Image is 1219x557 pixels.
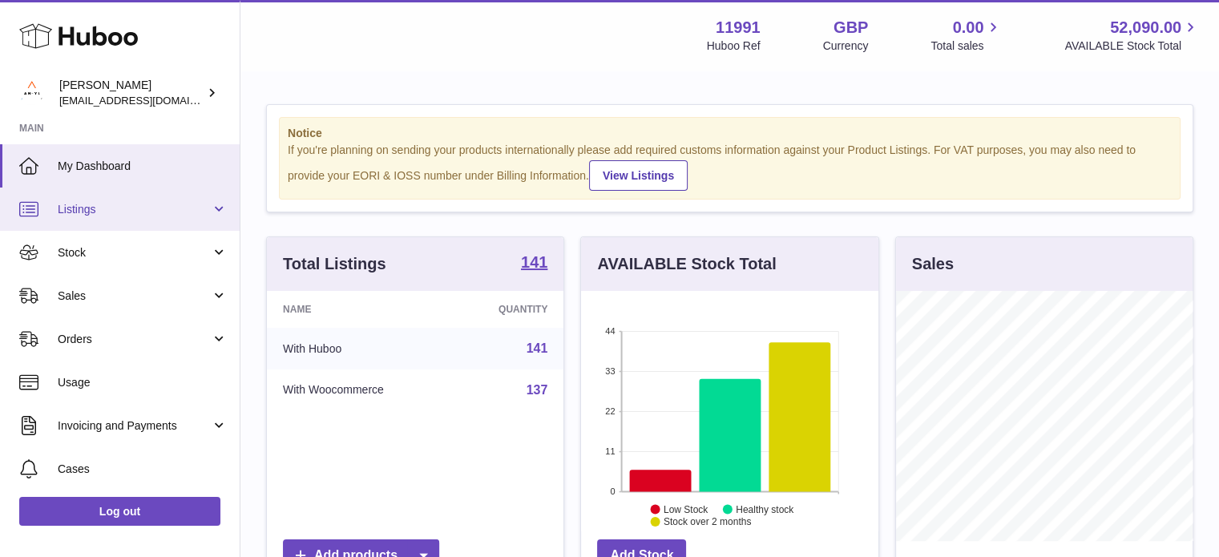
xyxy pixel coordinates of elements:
strong: 11991 [716,17,761,38]
a: 141 [527,341,548,355]
div: [PERSON_NAME] [59,78,204,108]
span: [EMAIL_ADDRESS][DOMAIN_NAME] [59,94,236,107]
text: Healthy stock [736,503,794,515]
div: Currency [823,38,869,54]
text: 22 [606,406,616,416]
text: 11 [606,446,616,456]
span: Total sales [930,38,1002,54]
strong: Notice [288,126,1172,141]
span: Usage [58,375,228,390]
text: 44 [606,326,616,336]
span: Listings [58,202,211,217]
span: Invoicing and Payments [58,418,211,434]
div: Huboo Ref [707,38,761,54]
text: Stock over 2 months [664,516,751,527]
a: View Listings [589,160,688,191]
span: My Dashboard [58,159,228,174]
th: Name [267,291,451,328]
span: Cases [58,462,228,477]
span: 52,090.00 [1110,17,1181,38]
span: Sales [58,289,211,304]
span: Stock [58,245,211,260]
td: With Woocommerce [267,369,451,411]
h3: Sales [912,253,954,275]
span: Orders [58,332,211,347]
img: internalAdmin-11991@internal.huboo.com [19,81,43,105]
span: 0.00 [953,17,984,38]
a: 141 [521,254,547,273]
text: 33 [606,366,616,376]
text: 0 [611,486,616,496]
span: AVAILABLE Stock Total [1064,38,1200,54]
strong: GBP [834,17,868,38]
th: Quantity [451,291,564,328]
a: 137 [527,383,548,397]
h3: Total Listings [283,253,386,275]
a: 0.00 Total sales [930,17,1002,54]
a: 52,090.00 AVAILABLE Stock Total [1064,17,1200,54]
h3: AVAILABLE Stock Total [597,253,776,275]
text: Low Stock [664,503,708,515]
a: Log out [19,497,220,526]
div: If you're planning on sending your products internationally please add required customs informati... [288,143,1172,191]
td: With Huboo [267,328,451,369]
strong: 141 [521,254,547,270]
